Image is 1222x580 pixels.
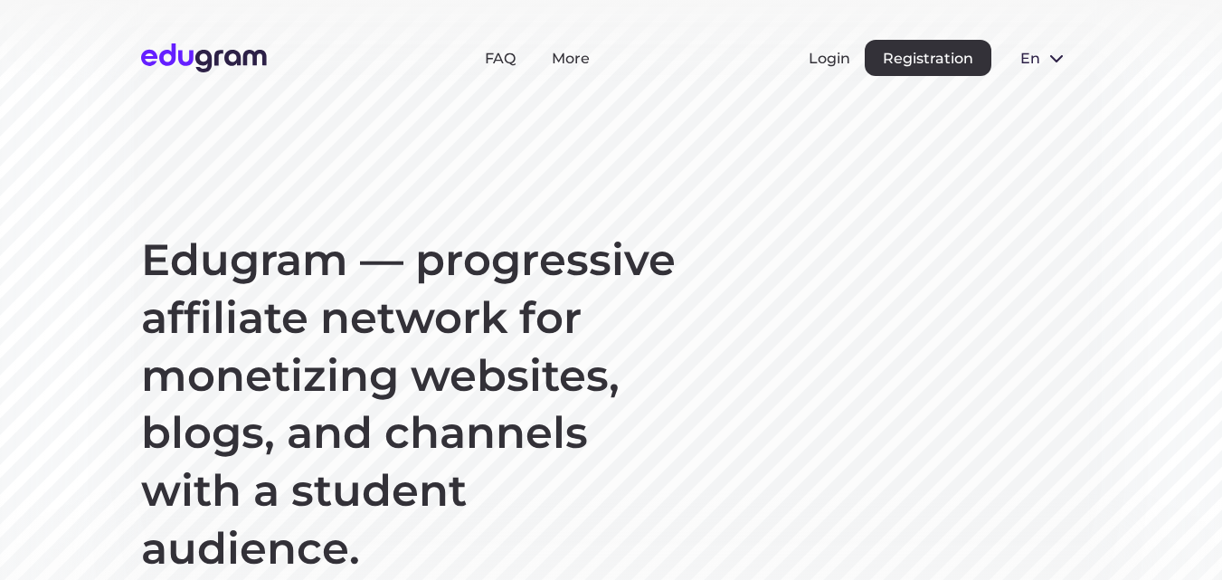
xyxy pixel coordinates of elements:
[485,50,516,67] a: FAQ
[141,43,267,72] img: Edugram Logo
[809,50,850,67] button: Login
[1020,50,1038,67] span: en
[865,40,991,76] button: Registration
[1006,40,1082,76] button: en
[141,232,684,578] h1: Edugram — progressive affiliate network for monetizing websites, blogs, and channels with a stude...
[552,50,590,67] a: More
